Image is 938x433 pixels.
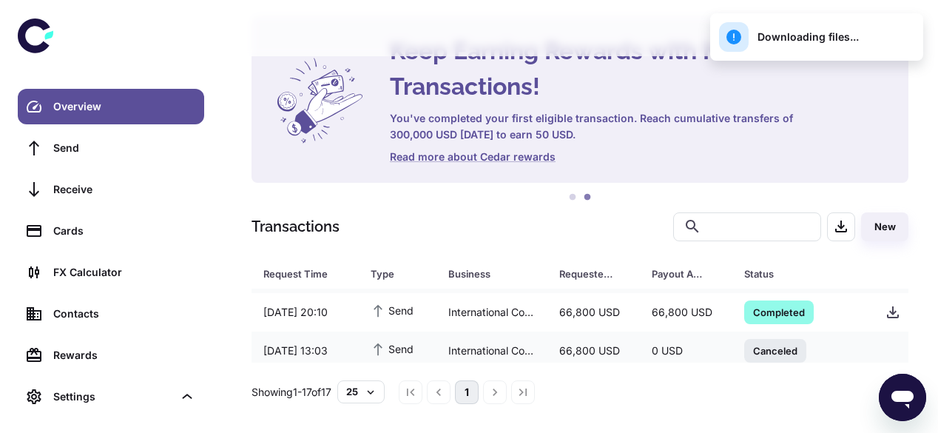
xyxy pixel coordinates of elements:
div: Settings [18,379,204,414]
button: New [861,212,908,241]
p: Showing 1-17 of 17 [252,384,331,400]
span: Type [371,264,431,284]
iframe: Button to launch messaging window [879,374,926,421]
a: Rewards [18,338,204,373]
div: [DATE] 20:10 [252,298,359,326]
a: FX Calculator [18,255,204,290]
div: Requested Amount [559,264,615,284]
button: 1 [565,190,580,205]
div: Settings [53,389,173,405]
button: 25 [337,380,385,403]
div: 66,800 USD [640,298,732,326]
div: 66,800 USD [547,298,640,326]
span: Request Time [263,264,353,284]
div: Overview [53,98,195,115]
a: Overview [18,89,204,124]
div: International Company for Insulation Technology - INSUTECH [436,298,547,326]
div: Payout Amount [652,264,707,284]
div: FX Calculator [53,264,195,281]
div: Send [53,140,195,156]
button: 2 [580,190,595,205]
a: Read more about Cedar rewards [390,149,891,165]
div: Downloading files... [719,22,859,52]
span: Payout Amount [652,264,726,284]
a: Contacts [18,296,204,332]
div: Contacts [53,306,195,322]
span: Status [744,264,856,284]
span: Send [371,340,414,357]
div: 66,800 USD [547,337,640,365]
div: [DATE] 13:03 [252,337,359,365]
div: Status [744,264,837,284]
a: Cards [18,213,204,249]
h1: Transactions [252,215,340,238]
a: Receive [18,172,204,207]
span: Requested Amount [559,264,634,284]
h4: Keep Earning Rewards with More Transactions! [390,33,891,104]
a: Send [18,130,204,166]
div: Cards [53,223,195,239]
div: 0 USD [640,337,732,365]
nav: pagination navigation [397,380,537,404]
button: page 1 [455,380,479,404]
h6: You've completed your first eligible transaction. Reach cumulative transfers of 300,000 USD [DATE... [390,110,797,143]
div: Request Time [263,264,334,284]
span: Send [371,302,414,318]
div: Receive [53,181,195,198]
div: Rewards [53,347,195,363]
div: International Company for Insulation Technology - INSUTECH [436,337,547,365]
span: Completed [744,304,814,319]
span: Canceled [744,343,806,358]
div: Type [371,264,411,284]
